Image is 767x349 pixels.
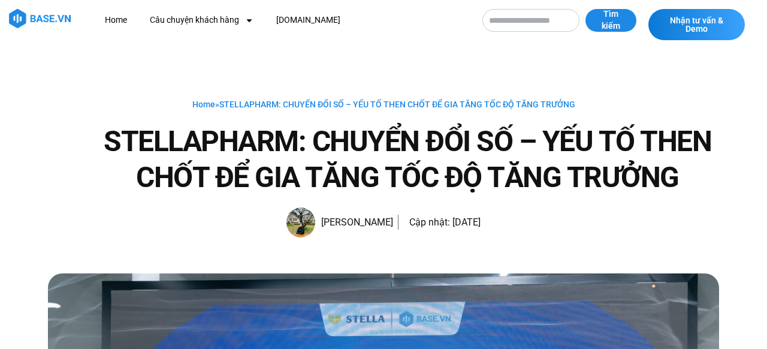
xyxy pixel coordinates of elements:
span: Nhận tư vấn & Demo [660,16,732,33]
span: » [192,100,575,109]
nav: Menu [96,9,470,31]
span: Cập nhật: [409,216,450,228]
img: Picture of Đoàn Đức [286,207,315,237]
a: Picture of Đoàn Đức [PERSON_NAME] [286,207,393,237]
a: [DOMAIN_NAME] [267,9,349,31]
a: Home [192,100,215,109]
button: Tìm kiếm [585,9,636,32]
a: Nhận tư vấn & Demo [648,9,744,40]
span: [PERSON_NAME] [315,214,393,231]
a: Câu chuyện khách hàng [141,9,262,31]
span: STELLAPHARM: CHUYỂN ĐỔI SỐ – YẾU TỐ THEN CHỐT ĐỂ GIA TĂNG TỐC ĐỘ TĂNG TRƯỞNG [219,100,575,109]
h1: STELLAPHARM: CHUYỂN ĐỔI SỐ – YẾU TỐ THEN CHỐT ĐỂ GIA TĂNG TỐC ĐỘ TĂNG TRƯỞNG [96,124,719,195]
span: Tìm kiếm [597,8,624,32]
time: [DATE] [452,216,481,228]
a: Home [96,9,136,31]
